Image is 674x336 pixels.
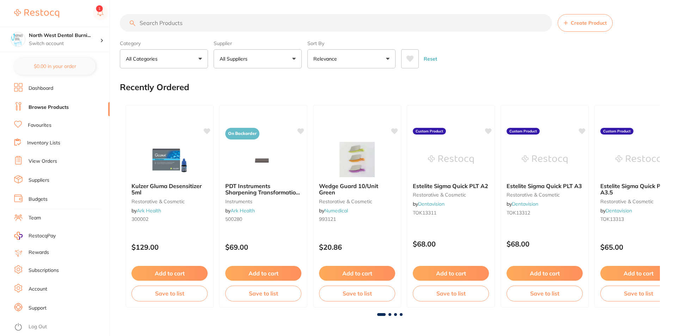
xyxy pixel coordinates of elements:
[334,142,380,177] img: Wedge Guard 10/Unit Green
[29,267,59,274] a: Subscriptions
[126,55,160,62] p: All Categories
[413,266,489,281] button: Add to cart
[413,128,446,135] label: Custom Product
[512,201,538,207] a: Dentavision
[29,286,47,293] a: Account
[29,323,47,330] a: Log Out
[307,40,396,46] label: Sort By
[29,40,100,47] p: Switch account
[319,266,395,281] button: Add to cart
[507,240,583,248] p: $68.00
[14,9,59,18] img: Restocq Logo
[418,201,445,207] a: Dentavision
[600,128,633,135] label: Custom Product
[225,266,301,281] button: Add to cart
[319,243,395,251] p: $20.86
[14,232,56,240] a: RestocqPay
[413,201,445,207] span: by
[324,207,348,214] a: Numedical
[413,183,489,189] b: Estelite Sigma Quick PLT A2
[214,40,302,46] label: Supplier
[131,286,208,301] button: Save to list
[120,82,189,92] h2: Recently Ordered
[240,142,286,177] img: PDT Instruments Sharpening Transformation Stone Brown
[29,196,48,203] a: Budgets
[522,142,568,177] img: Estelite Sigma Quick PLT A3
[214,49,302,68] button: All Suppliers
[14,58,96,75] button: $0.00 in your order
[120,40,208,46] label: Category
[413,210,489,216] small: TOK13311
[225,286,301,301] button: Save to list
[413,240,489,248] p: $68.00
[507,286,583,301] button: Save to list
[413,192,489,198] small: restorative & cosmetic
[319,207,348,214] span: by
[319,286,395,301] button: Save to list
[120,14,552,32] input: Search Products
[29,214,41,222] a: Team
[507,201,538,207] span: by
[225,216,301,222] small: 500280
[29,232,56,239] span: RestocqPay
[606,207,632,214] a: Dentavision
[147,142,192,177] img: Kulzer Gluma Desensitizer 5ml
[307,49,396,68] button: Relevance
[225,128,259,139] span: On Backorder
[137,207,161,214] a: Ark Health
[28,122,51,129] a: Favourites
[131,199,208,204] small: restorative & cosmetic
[29,85,53,92] a: Dashboard
[14,232,23,240] img: RestocqPay
[231,207,255,214] a: Ark Health
[29,249,49,256] a: Rewards
[507,266,583,281] button: Add to cart
[27,139,60,147] a: Inventory Lists
[413,286,489,301] button: Save to list
[14,5,59,21] a: Restocq Logo
[507,210,583,216] small: TOK13312
[29,158,57,165] a: View Orders
[319,183,395,196] b: Wedge Guard 10/Unit Green
[422,49,439,68] button: Reset
[131,216,208,222] small: 300002
[428,142,474,177] img: Estelite Sigma Quick PLT A2
[220,55,250,62] p: All Suppliers
[131,207,161,214] span: by
[615,142,661,177] img: Estelite Sigma Quick PLT A3.5
[120,49,208,68] button: All Categories
[131,183,208,196] b: Kulzer Gluma Desensitizer 5ml
[558,14,613,32] button: Create Product
[225,199,301,204] small: instruments
[507,128,540,135] label: Custom Product
[225,183,301,196] b: PDT Instruments Sharpening Transformation Stone Brown
[14,322,108,333] button: Log Out
[131,266,208,281] button: Add to cart
[571,20,607,26] span: Create Product
[507,183,583,189] b: Estelite Sigma Quick PLT A3
[313,55,340,62] p: Relevance
[507,192,583,198] small: restorative & cosmetic
[29,177,49,184] a: Suppliers
[131,243,208,251] p: $129.00
[29,305,47,312] a: Support
[225,207,255,214] span: by
[600,207,632,214] span: by
[319,199,395,204] small: restorative & cosmetic
[29,104,69,111] a: Browse Products
[29,32,100,39] h4: North West Dental Burnie
[319,216,395,222] small: 993121
[11,32,25,46] img: North West Dental Burnie
[225,243,301,251] p: $69.00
